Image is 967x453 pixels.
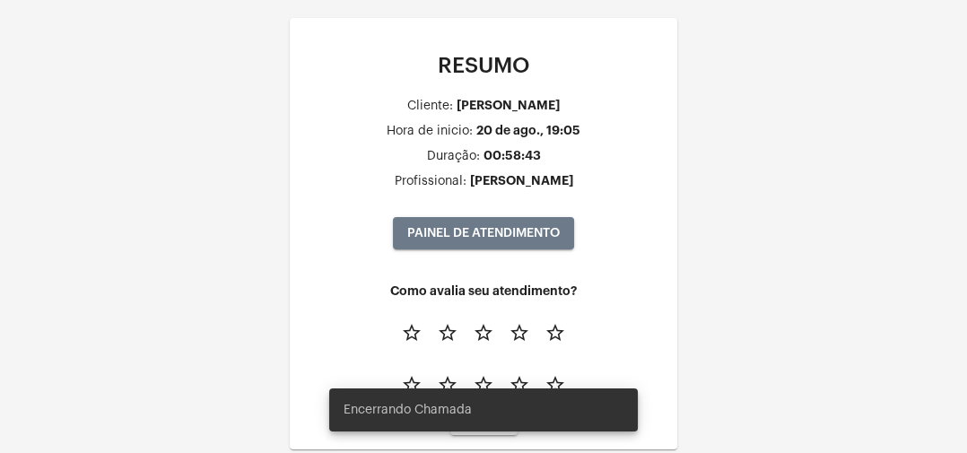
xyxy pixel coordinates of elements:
div: 00:58:43 [483,149,541,162]
div: Cliente: [407,100,453,113]
div: [PERSON_NAME] [457,99,560,112]
mat-icon: star_border [437,322,458,344]
div: Hora de inicio: [387,125,473,138]
button: PAINEL DE ATENDIMENTO [393,217,574,249]
span: Encerrando Chamada [344,401,472,419]
div: 20 de ago., 19:05 [476,124,580,137]
mat-icon: star_border [401,322,423,344]
div: Duração: [427,150,480,163]
div: Profissional: [395,175,466,188]
mat-icon: star_border [544,322,566,344]
h4: Como avalia seu atendimento? [304,284,663,298]
mat-icon: star_border [473,322,494,344]
span: PAINEL DE ATENDIMENTO [407,227,560,240]
mat-icon: star_border [509,322,530,344]
div: [PERSON_NAME] [470,174,573,187]
p: RESUMO [304,54,663,77]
